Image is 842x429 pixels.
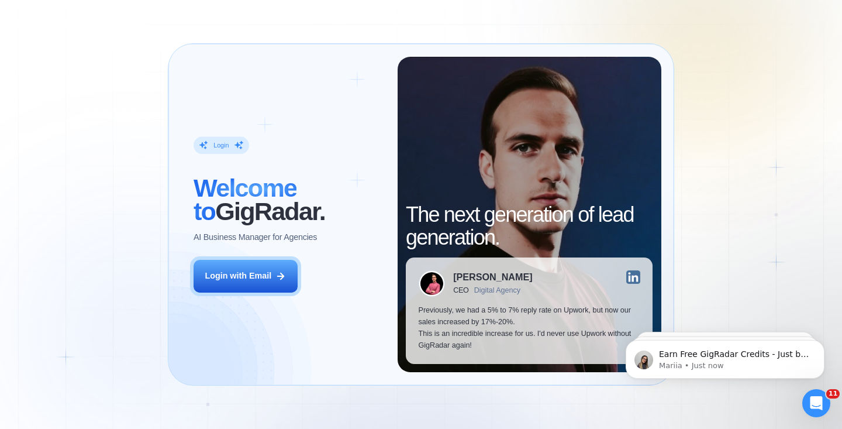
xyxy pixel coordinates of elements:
[205,270,271,282] div: Login with Email
[826,389,840,399] span: 11
[419,305,640,351] p: Previously, we had a 5% to 7% reply rate on Upwork, but now our sales increased by 17%-20%. This ...
[194,174,296,225] span: Welcome to
[194,177,385,223] h2: ‍ GigRadar.
[194,260,298,293] button: Login with Email
[802,389,830,417] iframe: Intercom live chat
[406,203,653,249] h2: The next generation of lead generation.
[608,315,842,397] iframe: Intercom notifications message
[213,141,229,149] div: Login
[474,286,520,294] div: Digital Agency
[194,232,317,243] p: AI Business Manager for Agencies
[453,272,532,282] div: [PERSON_NAME]
[453,286,469,294] div: CEO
